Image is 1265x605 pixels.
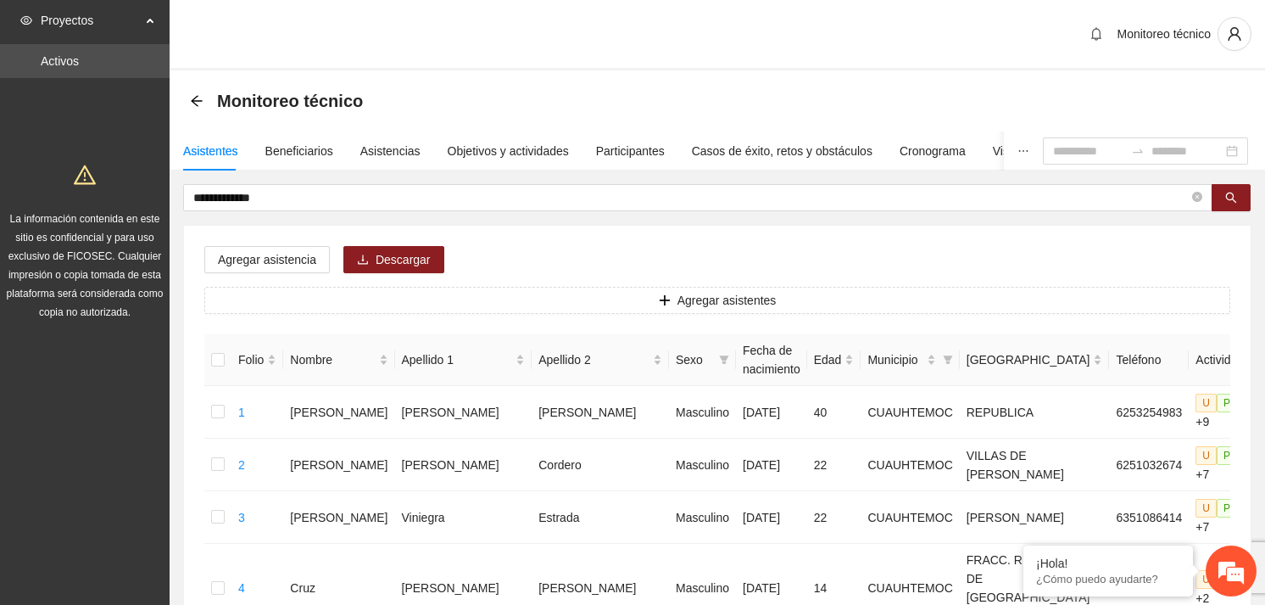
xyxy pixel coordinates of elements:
td: [PERSON_NAME] [395,386,532,439]
span: arrow-left [190,94,203,108]
span: Folio [238,350,264,369]
span: bell [1084,27,1109,41]
td: [DATE] [736,439,807,491]
td: [PERSON_NAME] [395,439,532,491]
span: plus [659,294,671,308]
span: eye [20,14,32,26]
span: P [1217,446,1237,465]
a: 2 [238,458,245,472]
div: Beneficiarios [265,142,333,160]
span: Apellido 1 [402,350,513,369]
span: search [1225,192,1237,205]
span: ellipsis [1017,145,1029,157]
button: search [1212,184,1251,211]
div: Asistentes [183,142,238,160]
div: Cronograma [900,142,966,160]
div: ¡Hola! [1036,557,1180,570]
th: Folio [231,334,283,386]
td: [PERSON_NAME] [283,491,394,544]
td: CUAUHTEMOC [861,386,959,439]
span: Monitoreo técnico [1117,27,1211,41]
span: to [1131,144,1145,158]
span: filter [719,355,729,365]
th: Teléfono [1109,334,1189,386]
td: Masculino [669,386,736,439]
span: Sexo [676,350,712,369]
span: Edad [814,350,842,369]
th: Apellido 1 [395,334,532,386]
span: Municipio [867,350,922,369]
span: Monitoreo técnico [217,87,363,115]
td: 6351086414 [1109,491,1189,544]
span: P [1217,394,1237,412]
button: ellipsis [1004,132,1043,171]
span: user [1218,26,1251,42]
td: CUAUHTEMOC [861,491,959,544]
td: [PERSON_NAME] [960,491,1110,544]
td: Cordero [532,439,669,491]
a: 3 [238,511,245,524]
div: Casos de éxito, retos y obstáculos [692,142,872,160]
span: filter [939,347,956,373]
td: [PERSON_NAME] [532,386,669,439]
td: Estrada [532,491,669,544]
span: Agregar asistencia [218,250,316,269]
a: 4 [238,581,245,595]
td: 6253254983 [1109,386,1189,439]
button: user [1218,17,1251,51]
td: Viniegra [395,491,532,544]
td: [DATE] [736,386,807,439]
td: 22 [807,439,861,491]
span: Agregar asistentes [677,291,777,310]
td: VILLAS DE [PERSON_NAME] [960,439,1110,491]
a: Activos [41,54,79,68]
span: [GEOGRAPHIC_DATA] [967,350,1090,369]
td: Masculino [669,439,736,491]
td: +7 [1189,439,1251,491]
span: U [1195,446,1217,465]
span: U [1195,570,1217,589]
div: Asistencias [360,142,421,160]
span: Nombre [290,350,375,369]
a: 1 [238,406,245,419]
th: Actividad [1189,334,1251,386]
span: swap-right [1131,144,1145,158]
div: Back [190,94,203,109]
p: ¿Cómo puedo ayudarte? [1036,573,1180,585]
span: U [1195,499,1217,518]
span: warning [74,164,96,186]
span: P [1217,499,1237,518]
span: Proyectos [41,3,141,37]
span: filter [943,355,953,365]
button: bell [1083,20,1110,48]
button: Agregar asistencia [204,246,330,273]
th: Colonia [960,334,1110,386]
button: plusAgregar asistentes [204,287,1230,314]
th: Nombre [283,334,394,386]
td: [PERSON_NAME] [283,386,394,439]
span: Apellido 2 [538,350,649,369]
span: filter [716,347,733,373]
td: 40 [807,386,861,439]
td: Masculino [669,491,736,544]
div: Visita de campo y entregables [993,142,1151,160]
td: [PERSON_NAME] [283,439,394,491]
th: Municipio [861,334,959,386]
button: downloadDescargar [343,246,444,273]
span: Descargar [376,250,431,269]
div: Objetivos y actividades [448,142,569,160]
td: 22 [807,491,861,544]
th: Apellido 2 [532,334,669,386]
span: La información contenida en este sitio es confidencial y para uso exclusivo de FICOSEC. Cualquier... [7,213,164,318]
th: Edad [807,334,861,386]
td: [DATE] [736,491,807,544]
td: +9 [1189,386,1251,439]
span: download [357,254,369,267]
th: Fecha de nacimiento [736,334,807,386]
span: close-circle [1192,190,1202,206]
td: REPUBLICA [960,386,1110,439]
td: CUAUHTEMOC [861,439,959,491]
td: +7 [1189,491,1251,544]
span: close-circle [1192,192,1202,202]
td: 6251032674 [1109,439,1189,491]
